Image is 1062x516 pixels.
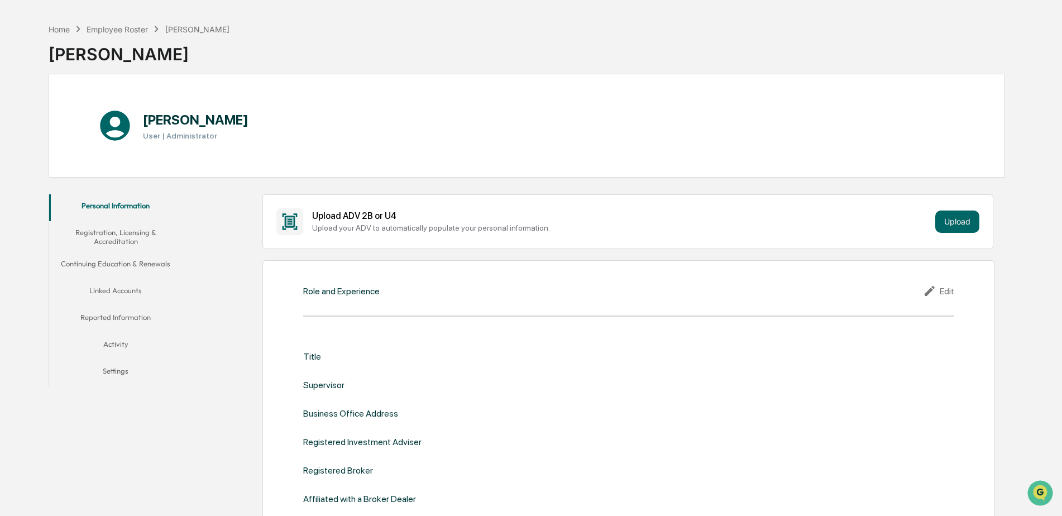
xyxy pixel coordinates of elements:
[79,189,135,198] a: Powered byPylon
[22,162,70,173] span: Data Lookup
[49,306,183,333] button: Reported Information
[303,494,416,504] div: Affiliated with a Broker Dealer
[11,85,31,106] img: 1746055101610-c473b297-6a78-478c-a979-82029cc54cd1
[303,465,373,476] div: Registered Broker
[303,286,380,297] div: Role and Experience
[303,351,321,362] div: Title
[49,35,229,64] div: [PERSON_NAME]
[49,252,183,279] button: Continuing Education & Renewals
[49,360,183,386] button: Settings
[38,85,183,97] div: Start new chat
[312,223,930,232] div: Upload your ADV to automatically populate your personal information.
[303,408,398,419] div: Business Office Address
[81,142,90,151] div: 🗄️
[143,112,248,128] h1: [PERSON_NAME]
[1026,479,1056,509] iframe: Open customer support
[935,211,979,233] button: Upload
[49,279,183,306] button: Linked Accounts
[49,221,183,253] button: Registration, Licensing & Accreditation
[165,25,229,34] div: [PERSON_NAME]
[303,437,422,447] div: Registered Investment Adviser
[11,142,20,151] div: 🖐️
[7,157,75,178] a: 🔎Data Lookup
[49,194,183,387] div: secondary tabs example
[312,211,930,221] div: Upload ADV 2B or U4
[11,23,203,41] p: How can we help?
[92,141,138,152] span: Attestations
[303,380,345,390] div: Supervisor
[11,163,20,172] div: 🔎
[923,284,954,298] div: Edit
[76,136,143,156] a: 🗄️Attestations
[87,25,148,34] div: Employee Roster
[22,141,72,152] span: Preclearance
[49,333,183,360] button: Activity
[111,189,135,198] span: Pylon
[143,131,248,140] h3: User | Administrator
[49,194,183,221] button: Personal Information
[38,97,141,106] div: We're available if you need us!
[49,25,70,34] div: Home
[190,89,203,102] button: Start new chat
[7,136,76,156] a: 🖐️Preclearance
